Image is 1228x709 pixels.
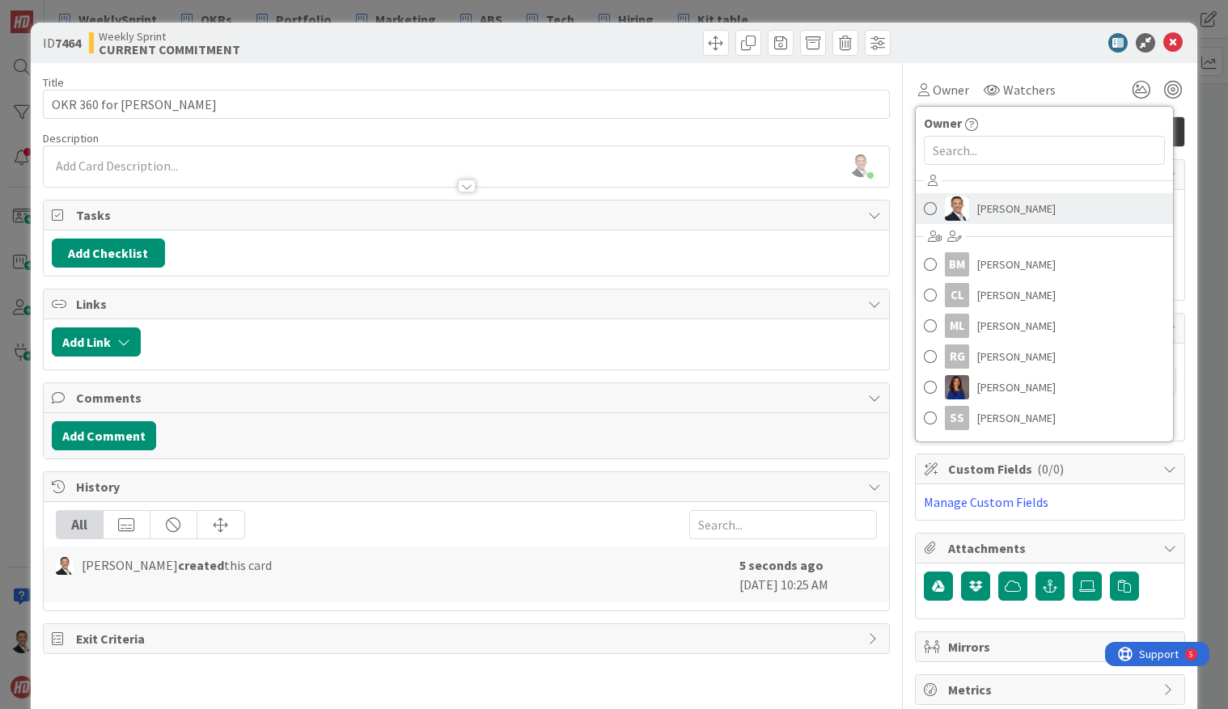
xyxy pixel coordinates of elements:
span: Owner [924,113,962,133]
a: SL[PERSON_NAME] [916,372,1173,403]
b: CURRENT COMMITMENT [99,43,240,56]
a: RG[PERSON_NAME] [916,341,1173,372]
a: ML[PERSON_NAME] [916,310,1173,341]
img: SL [945,196,969,221]
div: SS [945,406,969,430]
div: ML [945,314,969,338]
div: RG [945,344,969,369]
span: [PERSON_NAME] [977,196,1056,221]
button: Add Link [52,327,141,357]
div: [DATE] 10:25 AM [739,555,877,594]
b: created [178,557,224,573]
span: [PERSON_NAME] [977,283,1056,307]
span: Watchers [1003,80,1056,99]
a: CL[PERSON_NAME] [916,280,1173,310]
div: 5 [84,6,88,19]
span: [PERSON_NAME] [977,375,1056,399]
span: ID [43,33,81,53]
span: Tasks [76,205,860,225]
b: 5 seconds ago [739,557,824,573]
span: Support [34,2,74,22]
span: [PERSON_NAME] [977,344,1056,369]
span: Links [76,294,860,314]
div: All [57,511,104,538]
span: Weekly Sprint [99,30,240,43]
span: [PERSON_NAME] [977,252,1056,276]
span: Owner [933,80,969,99]
img: UCWZD98YtWJuY0ewth2JkLzM7ZIabXpM.png [849,154,872,177]
span: Exit Criteria [76,629,860,648]
span: [PERSON_NAME] this card [82,555,272,575]
a: SL[PERSON_NAME] [916,193,1173,224]
span: Metrics [948,680,1155,699]
input: Search... [689,510,877,539]
span: ( 0/0 ) [1037,461,1064,477]
div: CL [945,283,969,307]
span: Description [43,131,99,146]
input: type card name here... [43,90,890,119]
img: SL [945,375,969,399]
span: Comments [76,388,860,407]
a: SL[PERSON_NAME] [916,433,1173,464]
input: Search... [924,136,1165,165]
label: Title [43,75,64,90]
span: Mirrors [948,637,1155,656]
span: Custom Fields [948,459,1155,479]
button: Add Checklist [52,238,165,268]
img: SL [56,557,74,575]
div: BM [945,252,969,276]
span: [PERSON_NAME] [977,406,1056,430]
span: History [76,477,860,496]
a: Manage Custom Fields [924,494,1048,510]
b: 7464 [55,35,81,51]
span: [PERSON_NAME] [977,314,1056,338]
button: Add Comment [52,421,156,450]
a: SS[PERSON_NAME] [916,403,1173,433]
span: Attachments [948,538,1155,558]
a: BM[PERSON_NAME] [916,249,1173,280]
